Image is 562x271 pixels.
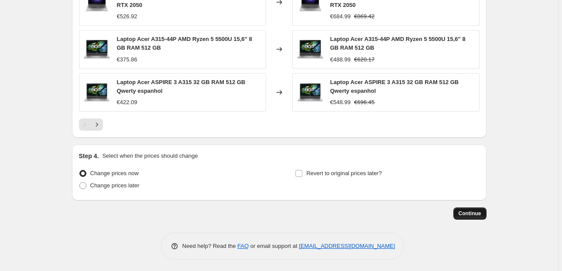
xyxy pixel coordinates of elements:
span: Change prices later [90,182,140,189]
span: Laptop Acer ASPIRE 3 A315 32 GB RAM 512 GB Qwerty espanhol [117,79,246,94]
p: Select when the prices should change [102,152,198,160]
span: Continue [459,210,481,217]
img: laptop-acer-aspire-3-a315-32-gb-ram-512-gb-qwerty-espanhol_1104216_80x.jpg [84,79,110,105]
img: laptop-acer-a315-44p-amd-ryzen-5-5500u-15-6-8-gb-ram-512-gb_1099381_80x.jpg [84,36,110,62]
span: Revert to original prices later? [306,170,382,176]
strike: €696.45 [354,98,375,107]
a: FAQ [237,243,249,249]
button: Continue [453,207,487,220]
strike: €620.17 [354,55,375,64]
span: Need help? Read the [182,243,238,249]
div: €548.99 [330,98,351,107]
span: Change prices now [90,170,139,176]
nav: Pagination [79,119,103,131]
strike: €869.42 [354,12,375,21]
div: €526.92 [117,12,137,21]
div: €422.09 [117,98,137,107]
div: €375.86 [117,55,137,64]
button: Next [91,119,103,131]
img: laptop-acer-aspire-3-a315-32-gb-ram-512-gb-qwerty-espanhol_1104216_80x.jpg [297,79,323,105]
div: €684.99 [330,12,351,21]
a: [EMAIL_ADDRESS][DOMAIN_NAME] [299,243,395,249]
span: Laptop Acer ASPIRE 3 A315 32 GB RAM 512 GB Qwerty espanhol [330,79,459,94]
img: laptop-acer-a315-44p-amd-ryzen-5-5500u-15-6-8-gb-ram-512-gb_1099381_80x.jpg [297,36,323,62]
span: or email support at [249,243,299,249]
span: Laptop Acer A315-44P AMD Ryzen 5 5500U 15,6" 8 GB RAM 512 GB [117,36,252,51]
span: Laptop Acer A315-44P AMD Ryzen 5 5500U 15,6" 8 GB RAM 512 GB [330,36,466,51]
h2: Step 4. [79,152,99,160]
div: €488.99 [330,55,351,64]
